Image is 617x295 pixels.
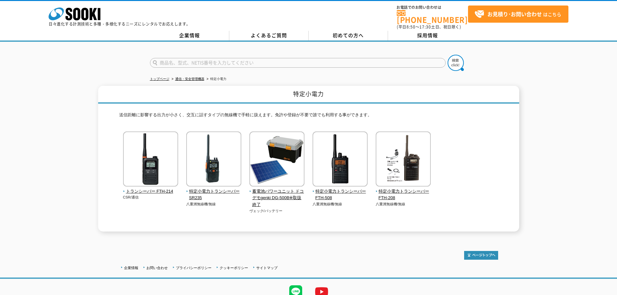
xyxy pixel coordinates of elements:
[175,77,204,81] a: 通信・安全管理機器
[124,266,138,270] a: 企業情報
[123,195,178,200] p: CSR/通信
[388,31,467,40] a: 採用情報
[123,131,178,188] img: トランシーバー FTH-214
[150,58,446,68] input: 商品名、型式、NETIS番号を入力してください
[186,182,242,201] a: 特定小電力トランシーバー SR235
[220,266,248,270] a: クッキーポリシー
[313,201,368,207] p: 八重洲無線機/無線
[186,131,241,188] img: 特定小電力トランシーバー SR235
[313,188,368,202] span: 特定小電力トランシーバー FTH-508
[464,251,498,260] img: トップページへ
[186,188,242,202] span: 特定小電力トランシーバー SR235
[397,6,468,9] span: お電話でのお問い合わせは
[146,266,168,270] a: お問い合わせ
[376,201,431,207] p: 八重洲無線機/無線
[249,131,304,188] img: 蓄電池パワーユニット ドコデモgenki DG-500B※取扱終了
[186,201,242,207] p: 八重洲無線機/無線
[98,86,519,104] h1: 特定小電力
[49,22,190,26] p: 日々進化する計測技術と多種・多様化するニーズにレンタルでお応えします。
[419,24,431,30] span: 17:30
[406,24,416,30] span: 8:50
[123,188,178,195] span: トランシーバー FTH-214
[205,76,226,83] li: 特定小電力
[313,182,368,201] a: 特定小電力トランシーバー FTH-508
[376,131,431,188] img: 特定小電力トランシーバー FTH-208
[376,188,431,202] span: 特定小電力トランシーバー FTH-208
[474,9,561,19] span: はこちら
[229,31,309,40] a: よくあるご質問
[487,10,542,18] strong: お見積り･お問い合わせ
[123,182,178,195] a: トランシーバー FTH-214
[150,31,229,40] a: 企業情報
[256,266,278,270] a: サイトマップ
[376,182,431,201] a: 特定小電力トランシーバー FTH-208
[150,77,169,81] a: トップページ
[397,10,468,23] a: [PHONE_NUMBER]
[468,6,568,23] a: お見積り･お問い合わせはこちら
[397,24,461,30] span: (平日 ～ 土日、祝日除く)
[249,182,305,208] a: 蓄電池パワーユニット ドコデモgenki DG-500B※取扱終了
[249,188,305,208] span: 蓄電池パワーユニット ドコデモgenki DG-500B※取扱終了
[333,32,364,39] span: 初めての方へ
[313,131,368,188] img: 特定小電力トランシーバー FTH-508
[176,266,211,270] a: プライバシーポリシー
[119,112,498,122] p: 送信距離に影響する出力が小さく、交互に話すタイプの無線機で手軽に扱えます。免許や登録が不要で誰でも利用する事ができます。
[448,55,464,71] img: btn_search.png
[309,31,388,40] a: 初めての方へ
[249,208,305,214] p: ヴェック/バッテリー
